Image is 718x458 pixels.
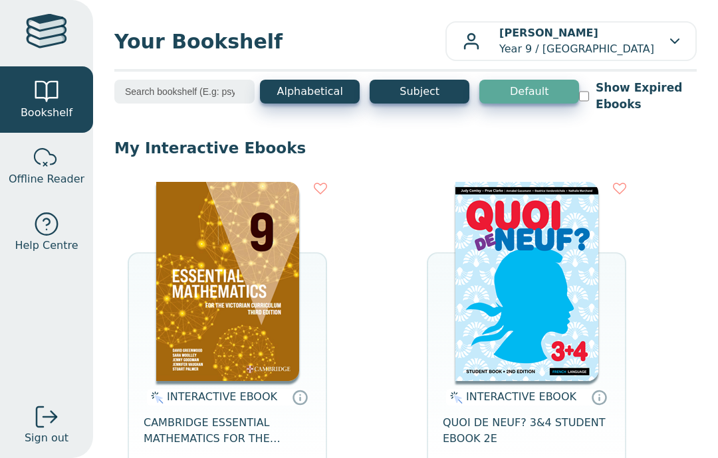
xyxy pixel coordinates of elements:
[479,80,579,104] button: Default
[167,390,277,403] span: INTERACTIVE EBOOK
[144,415,311,447] span: CAMBRIDGE ESSENTIAL MATHEMATICS FOR THE VICTORIAN CURRICULUM YEAR 9 EBOOK 3E
[147,390,164,406] img: interactive.svg
[156,182,299,381] img: 04b5599d-fef1-41b0-b233-59aa45d44596.png
[455,182,598,381] img: 36d23d8d-7891-e911-a97e-0272d098c78b.png
[9,171,84,187] span: Offline Reader
[15,238,78,254] span: Help Centre
[466,390,576,403] span: INTERACTIVE EBOOK
[443,415,610,447] span: QUOI DE NEUF? 3&4 STUDENT EBOOK 2E
[499,27,598,39] b: [PERSON_NAME]
[292,389,308,405] a: Interactive eBooks are accessed online via the publisher’s portal. They contain interactive resou...
[591,389,607,405] a: Interactive eBooks are accessed online via the publisher’s portal. They contain interactive resou...
[499,25,654,57] p: Year 9 / [GEOGRAPHIC_DATA]
[596,80,697,113] label: Show Expired Ebooks
[370,80,469,104] button: Subject
[25,430,68,446] span: Sign out
[21,105,72,121] span: Bookshelf
[445,21,697,61] button: [PERSON_NAME]Year 9 / [GEOGRAPHIC_DATA]
[114,27,445,56] span: Your Bookshelf
[260,80,360,104] button: Alphabetical
[114,80,255,104] input: Search bookshelf (E.g: psychology)
[446,390,463,406] img: interactive.svg
[114,138,697,158] p: My Interactive Ebooks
